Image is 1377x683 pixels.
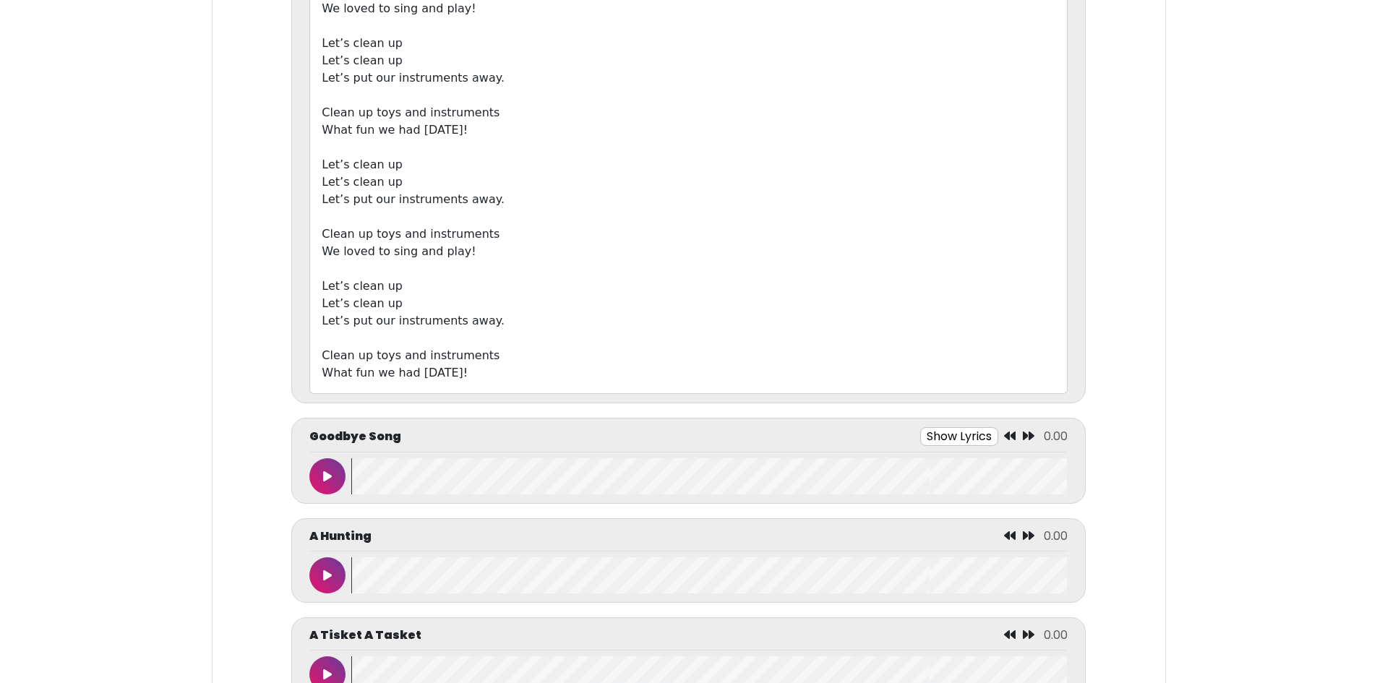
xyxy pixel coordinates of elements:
[309,428,401,445] p: Goodbye Song
[309,528,372,545] p: A Hunting
[920,427,998,446] button: Show Lyrics
[1044,627,1068,643] span: 0.00
[309,627,421,644] p: A Tisket A Tasket
[1044,428,1068,444] span: 0.00
[1044,528,1068,544] span: 0.00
